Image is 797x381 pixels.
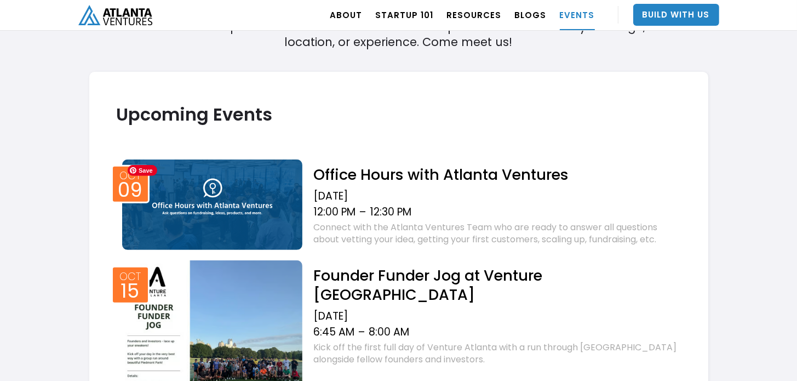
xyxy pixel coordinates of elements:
[313,165,680,184] h2: Office Hours with Atlanta Ventures
[313,190,680,203] div: [DATE]
[369,326,409,339] div: 8:00 AM
[633,4,719,26] a: Build With Us
[358,326,365,339] div: –
[370,206,411,219] div: 12:30 PM
[122,160,303,250] img: Event thumb
[119,170,141,181] div: Oct
[121,283,140,299] div: 15
[313,310,680,323] div: [DATE]
[118,182,142,198] div: 09
[313,266,680,304] h2: Founder Funder Jog at Venture [GEOGRAPHIC_DATA]
[359,206,366,219] div: –
[313,221,680,246] div: Connect with the Atlanta Ventures Team who are ready to answer all questions about vetting your i...
[313,206,356,219] div: 12:00 PM
[117,105,681,124] h2: Upcoming Events
[313,342,680,366] div: Kick off the first full day of Venture Atlanta with a run through [GEOGRAPHIC_DATA] alongside fel...
[128,165,157,176] span: Save
[117,157,681,250] a: Event thumbOct09Office Hours with Atlanta Ventures[DATE]12:00 PM–12:30 PMConnect with the Atlanta...
[119,271,141,282] div: Oct
[313,326,354,339] div: 6:45 AM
